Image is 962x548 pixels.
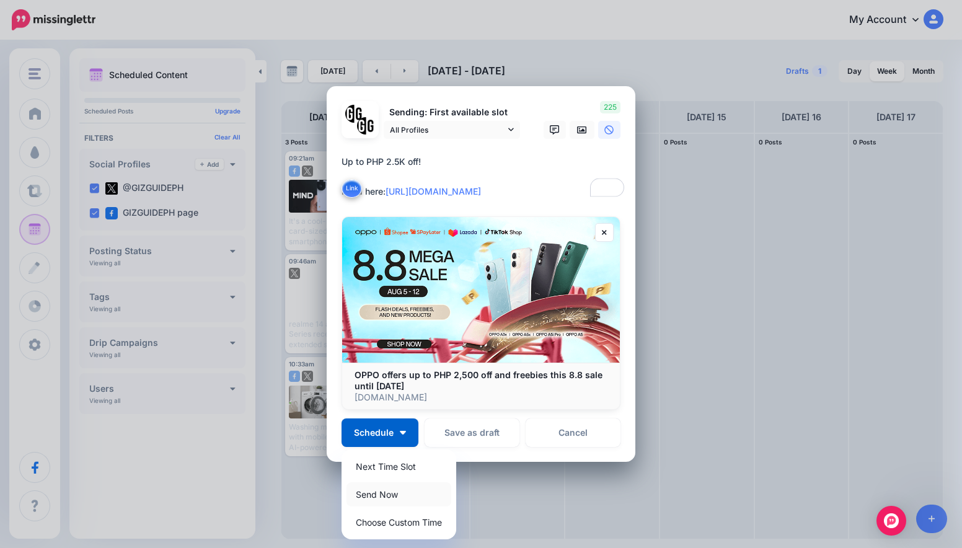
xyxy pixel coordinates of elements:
p: [DOMAIN_NAME] [355,392,607,403]
b: OPPO offers up to PHP 2,500 off and freebies this 8.8 sale until [DATE] [355,369,602,391]
img: arrow-down-white.png [400,431,406,435]
textarea: To enrich screen reader interactions, please activate Accessibility in Grammarly extension settings [342,154,627,199]
span: 225 [600,101,620,113]
div: Open Intercom Messenger [876,506,906,536]
img: 353459792_649996473822713_4483302954317148903_n-bsa138318.png [345,105,363,123]
div: Up to PHP 2.5K off! Read here: [342,154,627,199]
a: Choose Custom Time [346,510,451,534]
p: Sending: First available slot [384,105,520,120]
button: Save as draft [425,418,519,447]
p: Set a time from the left if you'd like to send this post at a specific time. [441,477,621,505]
p: All unsent social profiles for this post will use this new time. [441,511,621,540]
img: OPPO offers up to PHP 2,500 off and freebies this 8.8 sale until August 12 [342,217,620,363]
div: Schedule [342,449,456,539]
button: Schedule [342,418,418,447]
span: All Profiles [390,123,505,136]
button: Link [342,179,362,198]
a: Next Time Slot [346,454,451,479]
img: JT5sWCfR-79925.png [357,117,375,135]
a: All Profiles [384,121,520,139]
a: Send Now [346,482,451,506]
a: Cancel [526,418,620,447]
span: Schedule [354,428,394,437]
